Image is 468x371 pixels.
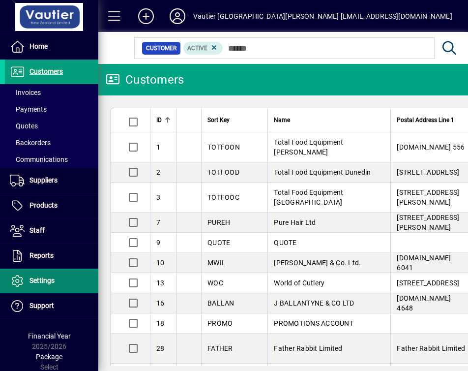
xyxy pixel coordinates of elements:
[10,122,38,130] span: Quotes
[274,344,342,352] span: Father Rabbit Limited
[162,7,193,25] button: Profile
[207,319,233,327] span: PROMO
[207,299,234,307] span: BALLAN
[207,239,230,247] span: QUOTE
[29,176,58,184] span: Suppliers
[274,218,316,226] span: Pure Hair Ltd
[29,42,48,50] span: Home
[274,168,371,176] span: Total Food Equipment Dunedin
[274,319,353,327] span: PROMOTIONS ACCOUNT
[397,294,451,312] span: [DOMAIN_NAME] 4648
[397,279,459,287] span: [STREET_ADDRESS]
[10,89,41,96] span: Invoices
[285,8,452,24] div: [PERSON_NAME] [EMAIL_ADDRESS][DOMAIN_NAME]
[397,188,459,206] span: [STREET_ADDRESS][PERSON_NAME]
[207,168,239,176] span: TOTFOOD
[156,193,160,201] span: 3
[156,115,171,125] div: ID
[10,105,47,113] span: Payments
[156,239,160,247] span: 9
[207,259,226,267] span: MWIL
[187,45,207,52] span: Active
[156,143,160,151] span: 1
[397,344,465,352] span: Father Rabbit Limited
[274,188,343,206] span: Total Food Equipment [GEOGRAPHIC_DATA]
[156,168,160,176] span: 2
[5,244,98,268] a: Reports
[106,72,184,88] div: Customers
[5,168,98,193] a: Suppliers
[5,101,98,118] a: Payments
[207,143,240,151] span: TOTFOON
[274,259,361,267] span: [PERSON_NAME] & Co. Ltd.
[156,115,162,125] span: ID
[274,239,296,247] span: QUOTE
[397,168,459,176] span: [STREET_ADDRESS]
[29,226,45,234] span: Staff
[156,319,165,327] span: 18
[146,43,176,53] span: Customer
[397,214,459,231] span: [STREET_ADDRESS][PERSON_NAME]
[397,254,451,272] span: [DOMAIN_NAME] 6041
[397,143,465,151] span: [DOMAIN_NAME] 556
[183,42,223,55] mat-chip: Activation Status: Active
[156,344,165,352] span: 28
[5,294,98,318] a: Support
[274,138,343,156] span: Total Food Equipment [PERSON_NAME]
[274,299,354,307] span: J BALLANTYNE & CO LTD
[10,155,68,163] span: Communications
[274,279,324,287] span: World of Cutlery
[193,8,285,24] div: Vautier [GEOGRAPHIC_DATA]
[156,279,165,287] span: 13
[29,201,58,209] span: Products
[5,193,98,218] a: Products
[397,115,454,125] span: Postal Address Line 1
[5,151,98,168] a: Communications
[207,193,239,201] span: TOTFOOC
[5,218,98,243] a: Staff
[156,259,165,267] span: 10
[207,279,223,287] span: WOC
[28,332,71,340] span: Financial Year
[29,302,54,309] span: Support
[5,34,98,59] a: Home
[207,344,233,352] span: FATHER
[274,115,384,125] div: Name
[130,7,162,25] button: Add
[29,67,63,75] span: Customers
[207,115,230,125] span: Sort Key
[10,139,51,147] span: Backorders
[5,269,98,293] a: Settings
[5,84,98,101] a: Invoices
[274,115,290,125] span: Name
[36,353,62,361] span: Package
[29,251,54,259] span: Reports
[5,134,98,151] a: Backorders
[156,218,160,226] span: 7
[156,299,165,307] span: 16
[29,277,55,284] span: Settings
[5,118,98,134] a: Quotes
[207,218,230,226] span: PUREH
